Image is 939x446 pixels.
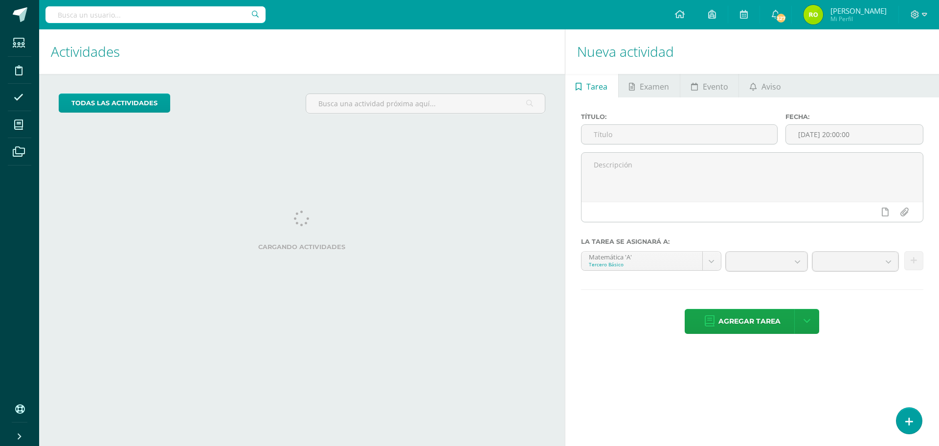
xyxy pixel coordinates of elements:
input: Título [581,125,777,144]
span: 327 [776,13,786,23]
label: La tarea se asignará a: [581,238,923,245]
div: Tercero Básico [589,261,695,268]
a: Tarea [565,74,618,97]
a: Aviso [739,74,791,97]
h1: Nueva actividad [577,29,927,74]
a: Evento [680,74,738,97]
input: Busca un usuario... [45,6,266,23]
label: Título: [581,113,778,120]
h1: Actividades [51,29,553,74]
a: Examen [619,74,680,97]
span: Agregar tarea [718,309,781,333]
span: [PERSON_NAME] [830,6,887,16]
a: todas las Actividades [59,94,170,113]
span: Aviso [761,75,781,98]
a: Matemática 'A'Tercero Básico [581,252,721,270]
span: Tarea [586,75,607,98]
span: Mi Perfil [830,15,887,23]
img: c4cc1f8eb4ce2c7ab2e79f8195609c16.png [804,5,823,24]
input: Fecha de entrega [786,125,923,144]
label: Fecha: [785,113,923,120]
span: Evento [703,75,728,98]
div: Matemática 'A' [589,252,695,261]
input: Busca una actividad próxima aquí... [306,94,544,113]
label: Cargando actividades [59,243,545,251]
span: Examen [640,75,669,98]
